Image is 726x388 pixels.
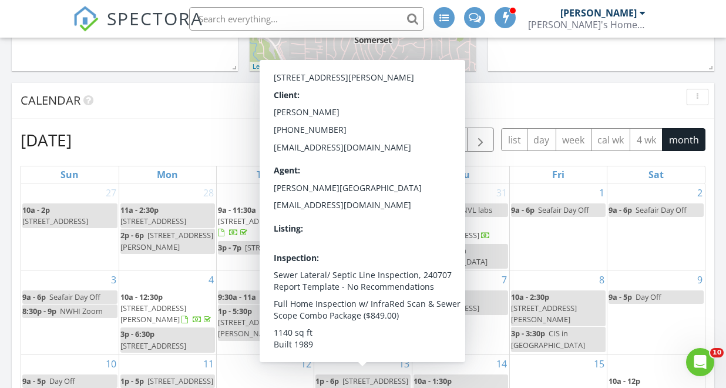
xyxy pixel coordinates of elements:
img: The Best Home Inspection Software - Spectora [73,6,99,32]
a: Go to July 31, 2025 [494,183,509,202]
a: Leaflet [253,63,272,70]
span: [STREET_ADDRESS] [414,230,479,240]
td: Go to August 3, 2025 [21,270,119,354]
span: Day Off [636,292,661,302]
span: [STREET_ADDRESS] [120,216,186,226]
span: 3p - 7p [218,242,241,253]
span: 10a - 2p [22,205,50,215]
a: Go to August 13, 2025 [396,354,412,373]
span: CIS in [GEOGRAPHIC_DATA] [511,328,585,350]
td: Go to July 27, 2025 [21,183,119,270]
span: 10a - 12p [609,376,640,386]
button: list [501,128,527,151]
button: Previous month [440,128,468,152]
a: 10a - 12p [STREET_ADDRESS] [414,219,490,240]
span: 9a - 6p [511,205,535,215]
td: Go to August 1, 2025 [509,183,607,270]
a: Go to August 4, 2025 [206,270,216,289]
span: 10a - 12p [414,219,445,229]
td: Go to July 29, 2025 [217,183,314,270]
a: Go to July 29, 2025 [298,183,314,202]
span: 3p - 6:30p [120,329,154,339]
span: [STREET_ADDRESS] [147,376,213,386]
td: Go to August 7, 2025 [412,270,509,354]
span: [STREET_ADDRESS] [22,216,88,226]
span: 10a - 1:30p [414,376,452,386]
span: 8:30p - 9p [22,306,56,316]
span: Seafair Day Off [49,292,100,302]
span: 10 [710,348,724,357]
td: Go to August 6, 2025 [314,270,412,354]
h2: [DATE] [21,128,72,152]
span: DCYF Interview [260,292,312,302]
a: Go to August 15, 2025 [591,354,607,373]
a: Go to August 7, 2025 [499,270,509,289]
span: [STREET_ADDRESS] [218,216,284,226]
a: Go to August 1, 2025 [597,183,607,202]
span: Seafair Day Off [636,205,687,215]
a: Monday [154,166,180,183]
td: Go to August 9, 2025 [607,270,705,354]
input: Search everything... [189,7,424,31]
span: [STREET_ADDRESS][PERSON_NAME] [120,303,186,325]
span: 1p - 6p [315,376,339,386]
a: Sunday [58,166,81,183]
span: [STREET_ADDRESS] [315,216,381,226]
span: 10a - 3:30p [315,205,354,215]
span: NVL labs [462,205,492,215]
span: 10a - 2:45p [315,292,354,302]
span: 9a - 5p [609,292,632,302]
a: © MapTiler [274,63,305,70]
div: [PERSON_NAME] [560,7,637,19]
a: Go to August 5, 2025 [304,270,314,289]
button: week [556,128,591,151]
button: month [662,128,705,151]
button: cal wk [591,128,631,151]
span: [STREET_ADDRESS] [245,242,311,253]
span: [STREET_ADDRESS] [414,303,479,313]
span: [STREET_ADDRESS][PERSON_NAME] [511,303,577,325]
span: 1p - 5p [120,376,144,386]
span: Seafair Day Off [538,205,589,215]
span: 1p - 2p [414,245,437,256]
span: NWHI Zoom [60,306,103,316]
a: Go to August 9, 2025 [695,270,705,289]
span: 9a - 11:30a [218,205,256,215]
a: Go to July 27, 2025 [103,183,119,202]
button: day [527,128,556,151]
div: Tim's Home Inspections [528,19,646,31]
span: 10a - 2:30p [511,292,549,302]
span: Calendar [21,92,80,108]
span: 2p - 6p [120,230,144,240]
a: Friday [550,166,567,183]
a: 10a - 12p [STREET_ADDRESS] [414,218,508,243]
a: Wednesday [351,166,375,183]
td: Go to August 2, 2025 [607,183,705,270]
a: 10a - 12:30p [STREET_ADDRESS][PERSON_NAME] [120,292,213,325]
a: Tuesday [254,166,276,183]
span: SPECTORA [107,6,203,31]
a: Go to August 3, 2025 [109,270,119,289]
td: Go to July 28, 2025 [119,183,216,270]
button: Next month [467,128,495,152]
span: [STREET_ADDRESS] [120,340,186,351]
span: 9a - 6p [609,205,632,215]
td: Go to July 31, 2025 [412,183,509,270]
a: Go to July 30, 2025 [396,183,412,202]
td: Go to August 4, 2025 [119,270,216,354]
button: [DATE] [390,128,433,151]
a: 9a - 11:30a [STREET_ADDRESS] [218,203,312,240]
td: Go to July 30, 2025 [314,183,412,270]
a: SPECTORA [73,16,203,41]
span: 8:30a - 9:30a [414,205,458,215]
a: Go to August 14, 2025 [494,354,509,373]
a: Go to August 2, 2025 [695,183,705,202]
span: Day Off [49,376,75,386]
a: Go to August 6, 2025 [402,270,412,289]
span: 1p - 5:30p [218,306,252,316]
a: Go to July 28, 2025 [201,183,216,202]
a: © OpenStreetMap contributors [307,63,395,70]
td: Go to August 5, 2025 [217,270,314,354]
a: Go to August 10, 2025 [103,354,119,373]
span: 1p - 7:45p [414,292,448,302]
